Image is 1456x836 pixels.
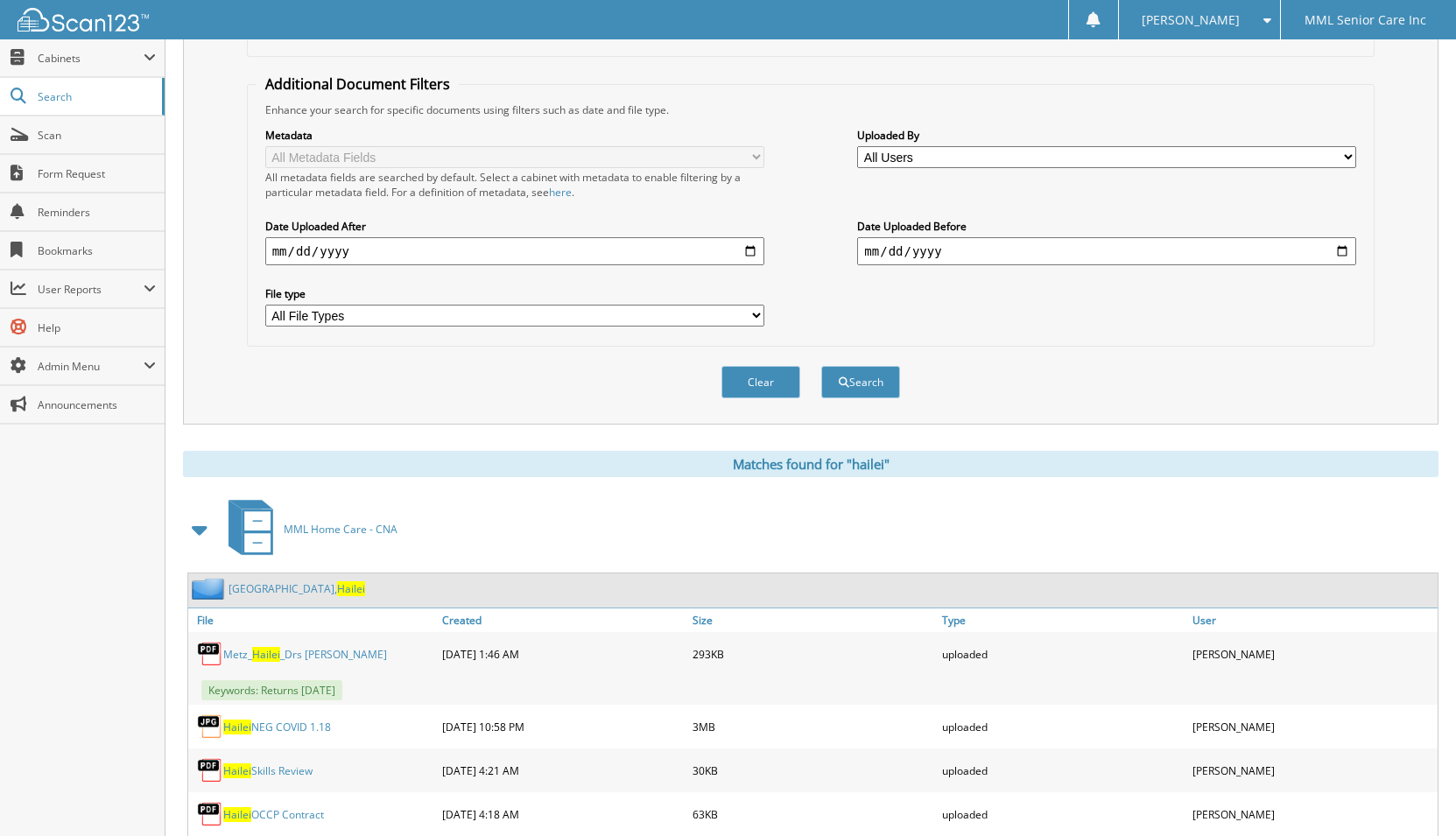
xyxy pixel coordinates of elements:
button: Search [821,366,900,398]
span: User Reports [38,282,144,297]
input: start [265,237,764,265]
span: Search [38,89,153,104]
label: Uploaded By [857,128,1356,143]
legend: Additional Document Filters [257,74,459,94]
div: uploaded [938,636,1187,671]
div: [DATE] 1:46 AM [438,636,687,671]
img: PDF.png [197,641,223,667]
span: Bookmarks [38,243,156,258]
label: Date Uploaded Before [857,219,1356,234]
div: 293KB [688,636,938,671]
div: All metadata fields are searched by default. Select a cabinet with metadata to enable filtering b... [265,170,764,200]
a: Created [438,608,687,632]
a: HaileiSkills Review [223,763,313,778]
div: 3MB [688,709,938,744]
div: [PERSON_NAME] [1188,636,1438,671]
div: 30KB [688,753,938,788]
img: PDF.png [197,801,223,827]
a: Metz_Hailei_Drs [PERSON_NAME] [223,647,387,662]
span: Announcements [38,397,156,412]
span: [PERSON_NAME] [1142,15,1240,25]
img: folder2.png [192,578,229,600]
div: uploaded [938,709,1187,744]
label: Date Uploaded After [265,219,764,234]
span: Scan [38,128,156,143]
span: Help [38,320,156,335]
span: Hailei [223,763,251,778]
span: Hailei [337,581,365,596]
div: uploaded [938,753,1187,788]
a: User [1188,608,1438,632]
input: end [857,237,1356,265]
span: Keywords: Returns [DATE] [201,680,342,700]
span: MML Senior Care Inc [1305,15,1426,25]
span: Reminders [38,205,156,220]
div: Enhance your search for specific documents using filters such as date and file type. [257,102,1366,117]
label: Metadata [265,128,764,143]
a: HaileiNEG COVID 1.18 [223,720,331,734]
span: Admin Menu [38,359,144,374]
div: [PERSON_NAME] [1188,797,1438,832]
a: Type [938,608,1187,632]
span: Cabinets [38,51,144,66]
div: [PERSON_NAME] [1188,709,1438,744]
button: Clear [721,366,800,398]
div: [DATE] 10:58 PM [438,709,687,744]
div: [DATE] 4:21 AM [438,753,687,788]
div: [PERSON_NAME] [1188,753,1438,788]
img: scan123-logo-white.svg [18,8,149,32]
div: 63KB [688,797,938,832]
a: here [549,185,572,200]
div: Matches found for "hailei" [183,451,1438,477]
a: Size [688,608,938,632]
a: [GEOGRAPHIC_DATA],Hailei [229,581,365,596]
a: HaileiOCCP Contract [223,807,324,822]
span: MML Home Care - CNA [284,522,397,537]
span: Form Request [38,166,156,181]
span: Hailei [223,807,251,822]
a: File [188,608,438,632]
div: uploaded [938,797,1187,832]
a: MML Home Care - CNA [218,495,397,564]
span: Hailei [252,647,280,662]
img: PDF.png [197,757,223,783]
iframe: Chat Widget [1368,752,1456,836]
span: Hailei [223,720,251,734]
img: JPG.png [197,713,223,740]
div: [DATE] 4:18 AM [438,797,687,832]
label: File type [265,286,764,301]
